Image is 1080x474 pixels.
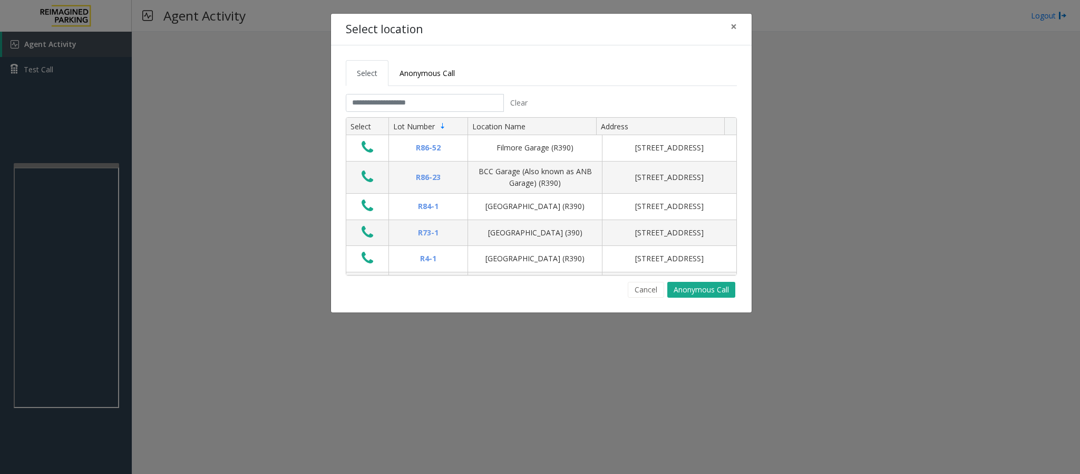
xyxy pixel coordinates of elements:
th: Select [346,118,388,136]
div: R4-1 [395,253,461,264]
button: Anonymous Call [667,282,735,298]
div: [STREET_ADDRESS] [609,172,730,183]
div: [STREET_ADDRESS] [609,142,730,154]
button: Clear [504,94,533,112]
div: [GEOGRAPHIC_DATA] (R390) [474,253,596,264]
div: R73-1 [395,227,461,239]
div: R86-23 [395,172,461,183]
h4: Select location [346,21,423,38]
ul: Tabs [346,60,737,86]
span: Anonymous Call [400,68,455,78]
button: Cancel [628,282,664,298]
div: [STREET_ADDRESS] [609,201,730,212]
div: Data table [346,118,736,275]
button: Close [723,14,744,40]
span: Lot Number [393,121,435,131]
span: Select [357,68,377,78]
div: Filmore Garage (R390) [474,142,596,154]
div: R84-1 [395,201,461,212]
div: BCC Garage (Also known as ANB Garage) (R390) [474,166,596,189]
div: [STREET_ADDRESS] [609,253,730,264]
span: Address [601,121,628,131]
div: [GEOGRAPHIC_DATA] (390) [474,227,596,239]
span: × [731,19,737,34]
div: [GEOGRAPHIC_DATA] (R390) [474,201,596,212]
span: Sortable [439,122,447,130]
div: R86-52 [395,142,461,154]
span: Location Name [472,121,526,131]
div: [STREET_ADDRESS] [609,227,730,239]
